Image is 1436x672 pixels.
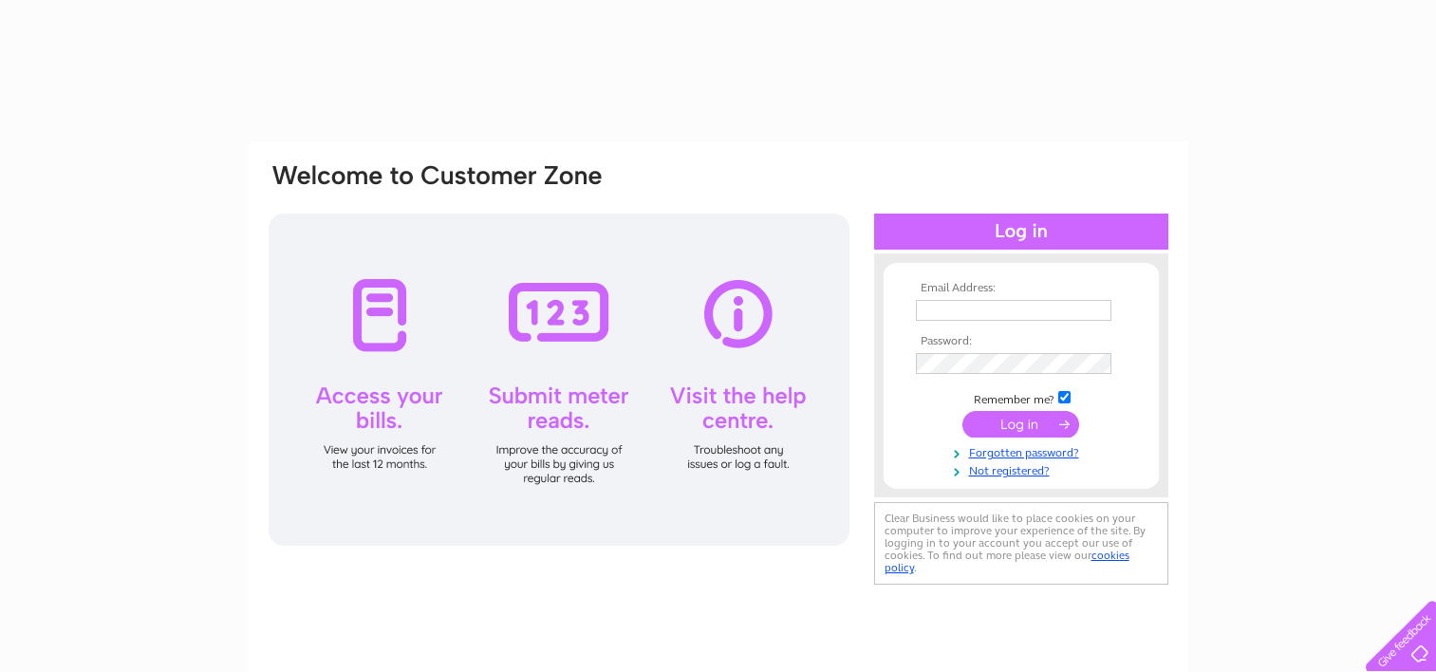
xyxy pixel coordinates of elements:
[885,549,1129,574] a: cookies policy
[874,502,1168,585] div: Clear Business would like to place cookies on your computer to improve your experience of the sit...
[911,282,1131,295] th: Email Address:
[916,442,1131,460] a: Forgotten password?
[911,388,1131,407] td: Remember me?
[916,460,1131,478] a: Not registered?
[962,411,1079,438] input: Submit
[911,335,1131,348] th: Password:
